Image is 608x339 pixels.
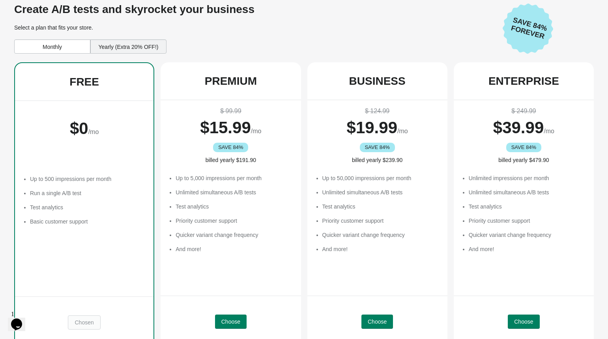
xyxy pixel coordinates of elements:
li: Priority customer support [469,217,586,225]
div: Monthly [14,39,90,54]
li: And more! [176,245,293,253]
span: Choose [368,319,387,325]
div: $ 124.99 [315,106,440,116]
li: Test analytics [322,203,440,210]
div: billed yearly $239.90 [315,156,440,164]
li: Test analytics [469,203,586,210]
span: /mo [88,129,99,135]
div: Yearly (Extra 20% OFF!) [90,39,166,54]
li: Up to 5,000 impressions per month [176,174,293,182]
button: Choose [508,315,539,329]
div: SAVE 84% [213,143,248,152]
img: Save 84% Forever [503,3,553,54]
span: Save 84% Forever [505,15,553,42]
li: Unlimited impressions per month [469,174,586,182]
div: BUSINESS [349,75,406,88]
span: $ 0 [70,119,88,138]
iframe: chat widget [8,307,33,331]
div: SAVE 84% [360,143,395,152]
li: Basic customer support [30,218,146,225]
li: Quicker variant change frequency [469,231,586,239]
div: ENTERPRISE [488,75,559,88]
span: Choose [514,319,533,325]
span: $ 15.99 [200,118,251,137]
div: PREMIUM [205,75,257,88]
span: Choose [221,319,240,325]
li: Up to 50,000 impressions per month [322,174,440,182]
div: Select a plan that fits your store. [14,24,496,32]
li: Unlimited simultaneous A/B tests [322,188,440,196]
button: Choose [361,315,393,329]
li: Unlimited simultaneous A/B tests [176,188,293,196]
li: Priority customer support [176,217,293,225]
div: $ 99.99 [168,106,293,116]
span: $ 39.99 [493,118,544,137]
div: billed yearly $191.90 [168,156,293,164]
div: billed yearly $479.90 [462,156,586,164]
span: /mo [251,128,262,134]
li: Test analytics [30,203,146,211]
li: And more! [322,245,440,253]
li: Priority customer support [322,217,440,225]
div: SAVE 84% [506,143,541,152]
li: Test analytics [176,203,293,210]
span: /mo [544,128,554,134]
li: Quicker variant change frequency [322,231,440,239]
div: FREE [69,76,99,88]
li: Quicker variant change frequency [176,231,293,239]
li: Up to 500 impressions per month [30,175,146,183]
button: Choose [215,315,247,329]
span: $ 19.99 [347,118,397,137]
div: Create A/B tests and skyrocket your business [14,3,496,16]
li: Run a single A/B test [30,189,146,197]
div: $ 249.99 [462,106,586,116]
span: /mo [397,128,408,134]
li: Unlimited simultaneous A/B tests [469,188,586,196]
li: And more! [469,245,586,253]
